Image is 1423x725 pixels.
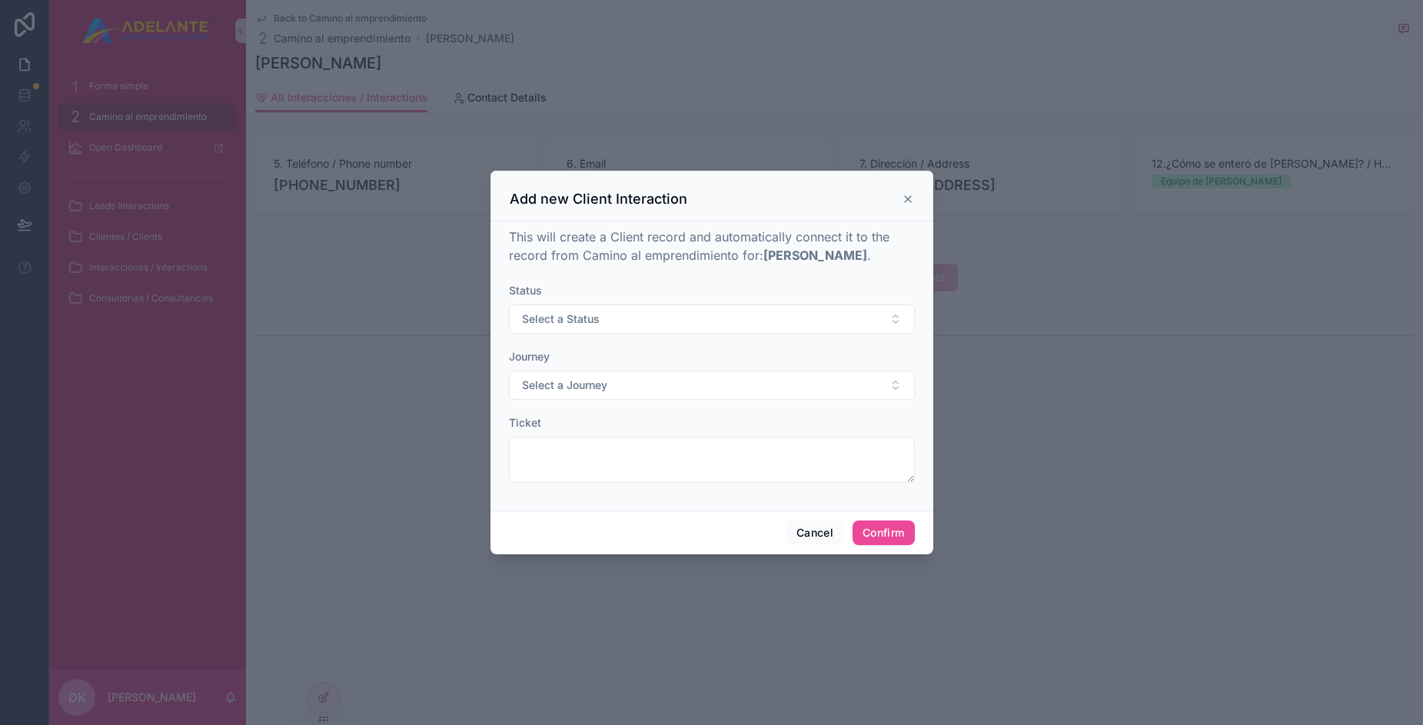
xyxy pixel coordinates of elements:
[509,304,915,334] button: Select Button
[510,190,687,208] h3: Add new Client Interaction
[509,229,889,263] span: This will create a Client record and automatically connect it to the record from Camino al empren...
[522,377,607,393] span: Select a Journey
[509,350,550,363] span: Journey
[509,284,542,297] span: Status
[763,248,867,263] strong: [PERSON_NAME]
[509,416,541,429] span: Ticket
[853,520,914,545] button: Confirm
[786,520,843,545] button: Cancel
[522,311,600,327] span: Select a Status
[509,371,915,400] button: Select Button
